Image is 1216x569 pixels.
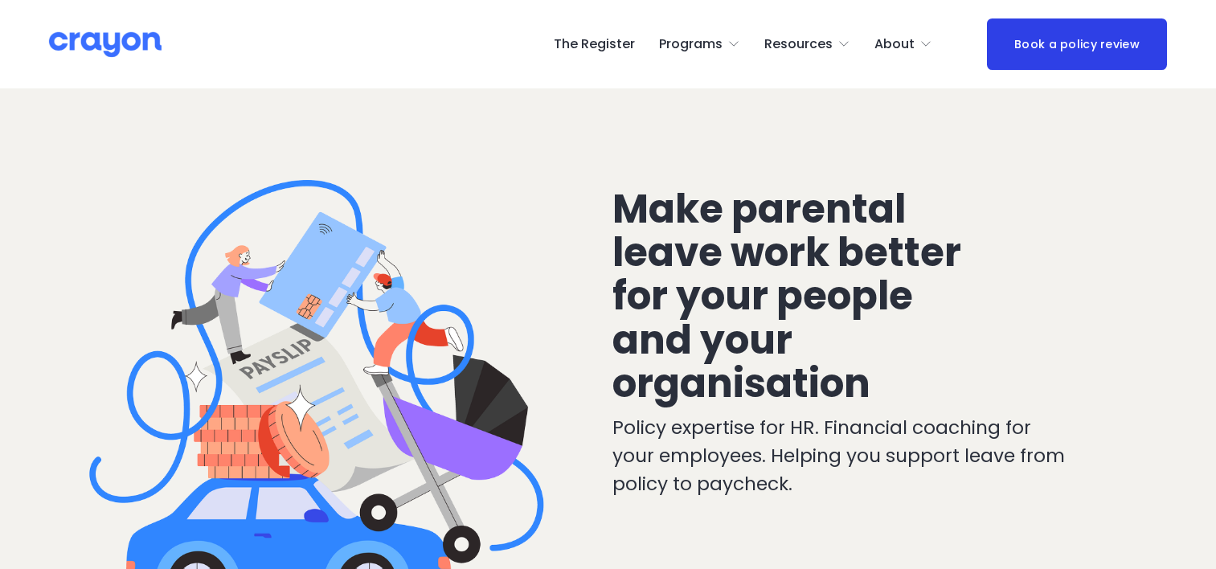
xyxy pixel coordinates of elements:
[612,414,1074,498] p: Policy expertise for HR. Financial coaching for your employees. Helping you support leave from po...
[874,31,932,57] a: folder dropdown
[554,31,635,57] a: The Register
[659,33,723,56] span: Programs
[612,182,969,411] span: Make parental leave work better for your people and your organisation
[764,33,833,56] span: Resources
[987,18,1168,71] a: Book a policy review
[49,31,162,59] img: Crayon
[874,33,915,56] span: About
[764,31,850,57] a: folder dropdown
[659,31,740,57] a: folder dropdown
